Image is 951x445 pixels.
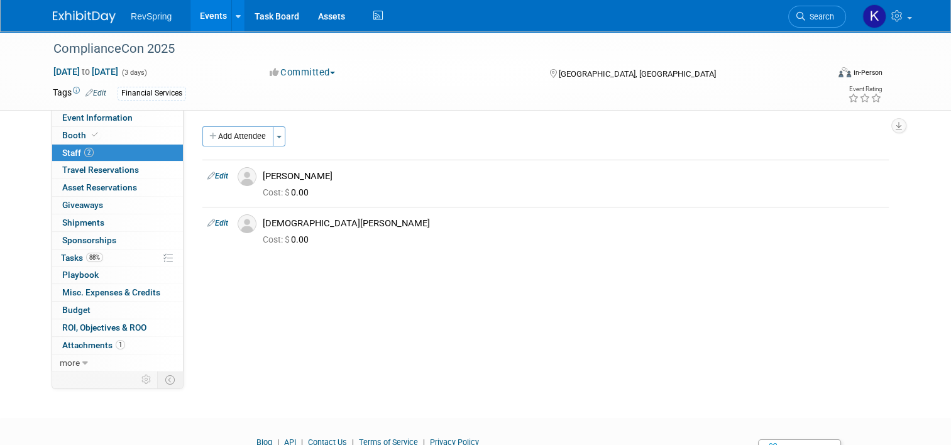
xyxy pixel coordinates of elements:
[62,235,116,245] span: Sponsorships
[760,65,882,84] div: Event Format
[52,354,183,371] a: more
[62,165,139,175] span: Travel Reservations
[263,187,314,197] span: 0.00
[52,266,183,283] a: Playbook
[92,131,98,138] i: Booth reservation complete
[265,66,340,79] button: Committed
[805,12,834,21] span: Search
[52,197,183,214] a: Giveaways
[52,302,183,319] a: Budget
[80,67,92,77] span: to
[61,253,103,263] span: Tasks
[263,187,291,197] span: Cost: $
[559,69,716,79] span: [GEOGRAPHIC_DATA], [GEOGRAPHIC_DATA]
[131,11,172,21] span: RevSpring
[118,87,186,100] div: Financial Services
[62,340,125,350] span: Attachments
[52,145,183,162] a: Staff2
[52,162,183,179] a: Travel Reservations
[62,322,146,332] span: ROI, Objectives & ROO
[862,4,886,28] img: Kelsey Culver
[53,66,119,77] span: [DATE] [DATE]
[62,270,99,280] span: Playbook
[116,340,125,349] span: 1
[62,113,133,123] span: Event Information
[52,337,183,354] a: Attachments1
[136,371,158,388] td: Personalize Event Tab Strip
[60,358,80,368] span: more
[121,69,147,77] span: (3 days)
[238,214,256,233] img: Associate-Profile-5.png
[202,126,273,146] button: Add Attendee
[53,11,116,23] img: ExhibitDay
[52,109,183,126] a: Event Information
[207,172,228,180] a: Edit
[62,182,137,192] span: Asset Reservations
[263,217,884,229] div: [DEMOGRAPHIC_DATA][PERSON_NAME]
[238,167,256,186] img: Associate-Profile-5.png
[86,253,103,262] span: 88%
[52,179,183,196] a: Asset Reservations
[52,319,183,336] a: ROI, Objectives & ROO
[85,89,106,97] a: Edit
[52,284,183,301] a: Misc. Expenses & Credits
[62,287,160,297] span: Misc. Expenses & Credits
[263,234,314,244] span: 0.00
[52,214,183,231] a: Shipments
[52,232,183,249] a: Sponsorships
[838,67,851,77] img: Format-Inperson.png
[788,6,846,28] a: Search
[62,200,103,210] span: Giveaways
[158,371,184,388] td: Toggle Event Tabs
[263,234,291,244] span: Cost: $
[52,250,183,266] a: Tasks88%
[263,170,884,182] div: [PERSON_NAME]
[62,217,104,228] span: Shipments
[49,38,812,60] div: ComplianceCon 2025
[53,86,106,101] td: Tags
[62,130,101,140] span: Booth
[62,305,91,315] span: Budget
[84,148,94,157] span: 2
[848,86,882,92] div: Event Rating
[853,68,882,77] div: In-Person
[207,219,228,228] a: Edit
[62,148,94,158] span: Staff
[52,127,183,144] a: Booth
